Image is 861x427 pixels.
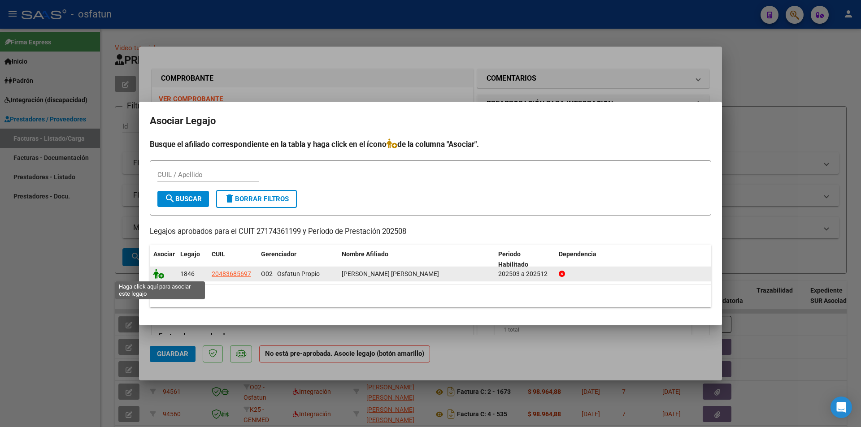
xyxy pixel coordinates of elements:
span: FRAITTE JUAN BAUTISTA [342,270,439,277]
span: Asociar [153,250,175,258]
mat-icon: delete [224,193,235,204]
span: 1846 [180,270,195,277]
span: Nombre Afiliado [342,250,388,258]
span: Dependencia [559,250,596,258]
div: 1 registros [150,285,711,307]
datatable-header-cell: Periodo Habilitado [495,245,555,274]
span: O02 - Osfatun Propio [261,270,320,277]
datatable-header-cell: CUIL [208,245,257,274]
span: Periodo Habilitado [498,250,528,268]
div: Open Intercom Messenger [831,397,852,418]
datatable-header-cell: Asociar [150,245,177,274]
h4: Busque el afiliado correspondiente en la tabla y haga click en el ícono de la columna "Asociar". [150,138,711,150]
p: Legajos aprobados para el CUIT 27174361199 y Período de Prestación 202508 [150,226,711,237]
span: Legajo [180,250,200,258]
span: Buscar [165,195,202,203]
h2: Asociar Legajo [150,112,711,129]
button: Borrar Filtros [216,190,297,208]
span: 20483685697 [212,270,251,277]
datatable-header-cell: Legajo [177,245,208,274]
div: 202503 a 202512 [498,269,552,279]
span: CUIL [212,250,225,258]
span: Gerenciador [261,250,296,258]
button: Buscar [157,191,209,207]
span: Borrar Filtros [224,195,289,203]
datatable-header-cell: Gerenciador [257,245,338,274]
datatable-header-cell: Nombre Afiliado [338,245,495,274]
datatable-header-cell: Dependencia [555,245,712,274]
mat-icon: search [165,193,175,204]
